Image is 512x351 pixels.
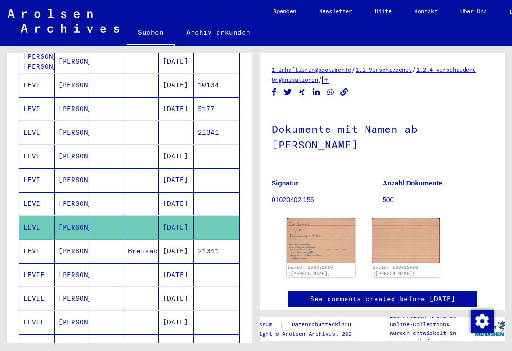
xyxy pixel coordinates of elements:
[284,320,369,330] a: Datenschutzerklärung
[55,97,90,120] mat-cell: [PERSON_NAME]
[159,50,194,73] mat-cell: [DATE]
[272,196,314,203] a: 01020402 156
[159,216,194,239] mat-cell: [DATE]
[339,86,349,98] button: Copy link
[272,107,493,165] h1: Dokumente mit Namen ab [PERSON_NAME]
[19,74,55,97] mat-cell: LEVI
[356,66,412,73] a: 1.2 Verschiedenes
[159,145,194,168] mat-cell: [DATE]
[159,74,194,97] mat-cell: [DATE]
[272,179,299,187] b: Signatur
[55,145,90,168] mat-cell: [PERSON_NAME].
[194,240,240,263] mat-cell: 21341
[19,168,55,192] mat-cell: LEVI
[175,21,262,44] a: Archiv erkunden
[159,311,194,334] mat-cell: [DATE]
[19,287,55,310] mat-cell: LEVIE
[19,97,55,120] mat-cell: LEVI
[390,329,474,346] p: wurden entwickelt in Partnerschaft mit
[283,86,293,98] button: Share on Twitter
[287,218,355,263] img: 001.jpg
[19,311,55,334] mat-cell: LEVIE
[55,311,90,334] mat-cell: [PERSON_NAME]
[55,50,90,73] mat-cell: [PERSON_NAME]
[242,320,280,330] a: Impressum
[55,74,90,97] mat-cell: [PERSON_NAME]
[19,240,55,263] mat-cell: LEVI
[412,65,416,74] span: /
[55,240,90,263] mat-cell: [PERSON_NAME]
[55,287,90,310] mat-cell: [PERSON_NAME]
[19,263,55,286] mat-cell: LEVIE
[55,168,90,192] mat-cell: [PERSON_NAME]
[242,330,369,338] p: Copyright © Arolsen Archives, 2021
[8,9,119,33] img: Arolsen_neg.svg
[55,121,90,144] mat-cell: [PERSON_NAME]
[55,192,90,215] mat-cell: [PERSON_NAME]
[19,50,55,73] mat-cell: [PERSON_NAME] [PERSON_NAME]
[311,86,321,98] button: Share on LinkedIn
[272,66,351,73] a: 1 Inhaftierungsdokumente
[194,74,240,97] mat-cell: 10134
[19,216,55,239] mat-cell: LEVI
[159,168,194,192] mat-cell: [DATE]
[19,121,55,144] mat-cell: LEVI
[288,265,333,277] a: DocID: 130331580 ([PERSON_NAME])
[194,97,240,120] mat-cell: 5177
[159,97,194,120] mat-cell: [DATE]
[471,310,494,333] img: Zustimmung ändern
[373,265,418,277] a: DocID: 130331580 ([PERSON_NAME])
[159,240,194,263] mat-cell: [DATE]
[55,216,90,239] mat-cell: [PERSON_NAME]
[124,240,159,263] mat-cell: Breisach
[127,21,175,46] a: Suchen
[372,218,440,263] img: 002.jpg
[351,65,356,74] span: /
[269,86,279,98] button: Share on Facebook
[310,294,455,304] a: See comments created before [DATE]
[242,320,369,330] div: |
[55,263,90,286] mat-cell: [PERSON_NAME]
[159,287,194,310] mat-cell: [DATE]
[159,263,194,286] mat-cell: [DATE]
[297,86,307,98] button: Share on Xing
[19,192,55,215] mat-cell: LEVI
[194,121,240,144] mat-cell: 21341
[390,312,474,329] p: Die Arolsen Archives Online-Collections
[159,192,194,215] mat-cell: [DATE]
[19,145,55,168] mat-cell: LEVI
[383,195,493,205] p: 500
[383,179,442,187] b: Anzahl Dokumente
[318,75,322,83] span: /
[326,86,336,98] button: Share on WhatsApp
